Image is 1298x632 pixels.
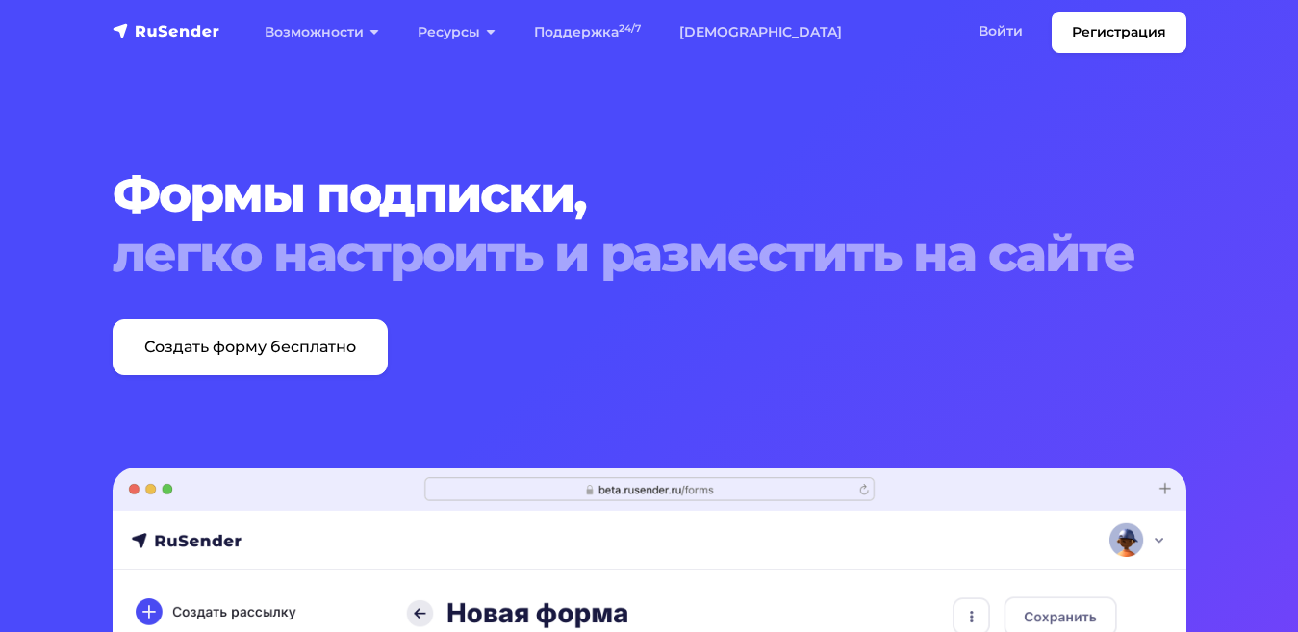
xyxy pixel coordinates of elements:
[398,13,515,52] a: Ресурсы
[959,12,1042,51] a: Войти
[113,21,220,40] img: RuSender
[113,164,1186,285] h1: Формы подписки,
[113,319,388,375] a: Создать форму бесплатно
[515,13,660,52] a: Поддержка24/7
[619,22,641,35] sup: 24/7
[1052,12,1186,53] a: Регистрация
[245,13,398,52] a: Возможности
[113,224,1186,284] span: легко настроить и разместить на сайте
[660,13,861,52] a: [DEMOGRAPHIC_DATA]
